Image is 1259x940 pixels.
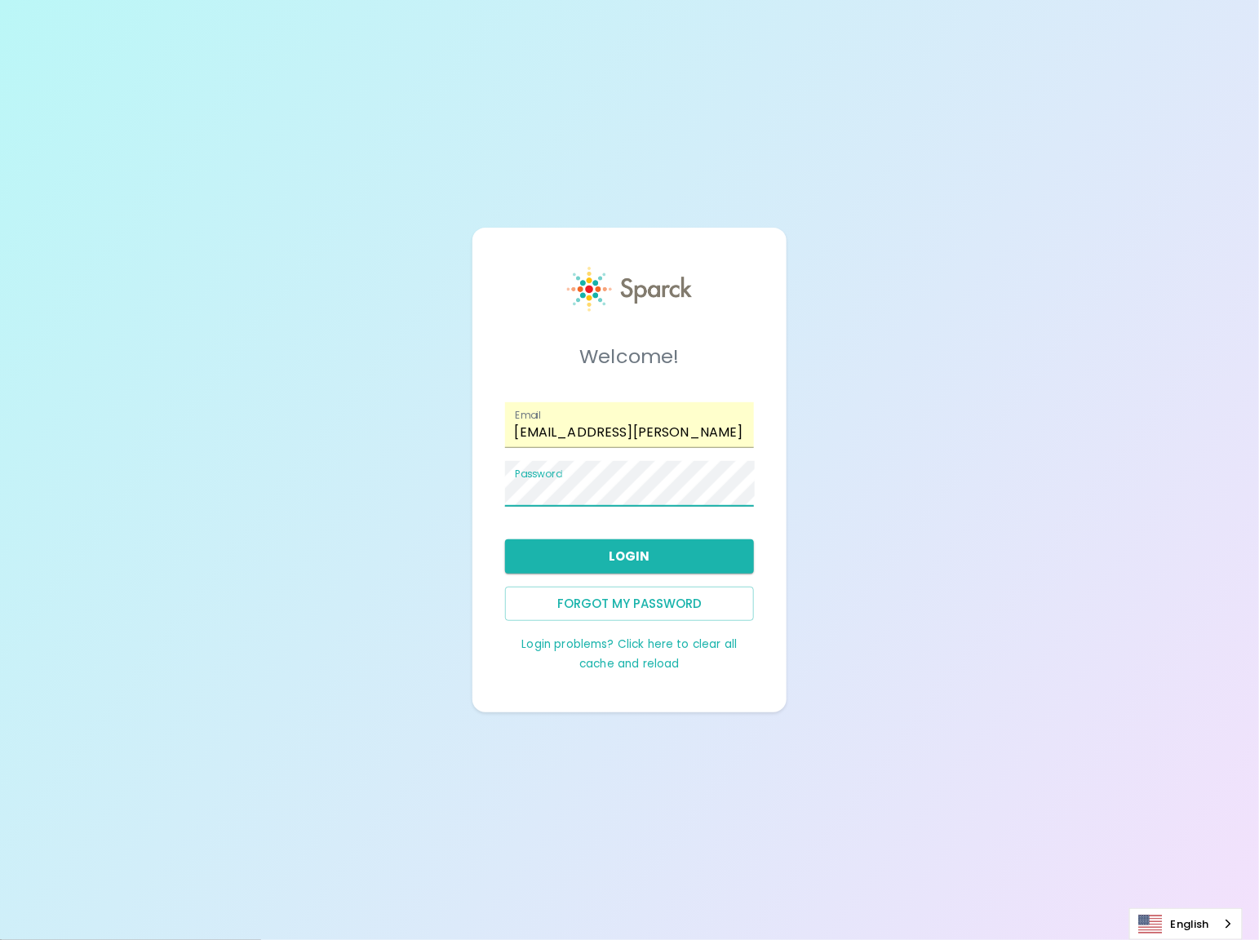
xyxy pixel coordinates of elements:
div: Language [1129,908,1243,940]
h5: Welcome! [505,344,755,370]
aside: Language selected: English [1129,908,1243,940]
img: Sparck logo [567,267,692,313]
label: Password [515,467,562,481]
a: English [1130,909,1242,939]
button: Login [505,539,755,574]
a: Login problems? Click here to clear all cache and reload [522,636,738,672]
button: Forgot my password [505,587,755,621]
label: Email [515,408,541,422]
